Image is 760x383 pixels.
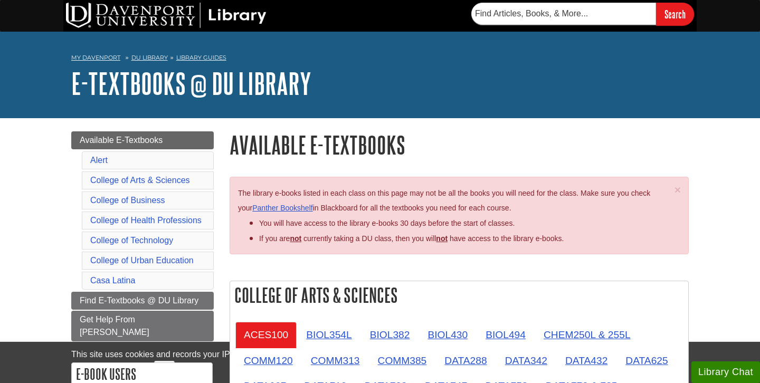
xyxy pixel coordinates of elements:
a: E-Textbooks @ DU Library [71,67,311,100]
a: Get Help From [PERSON_NAME] [71,311,214,341]
u: not [436,234,448,243]
a: BIOL382 [362,322,419,348]
span: The library e-books listed in each class on this page may not be all the books you will need for ... [238,189,650,213]
a: DATA288 [436,348,495,374]
span: × [674,184,681,196]
nav: breadcrumb [71,51,689,68]
img: DU Library [66,3,267,28]
a: ACES100 [235,322,297,348]
a: College of Technology [90,236,173,245]
h1: Available E-Textbooks [230,131,689,158]
a: Panther Bookshelf [252,204,312,212]
a: DU Library [131,54,168,61]
a: Find E-Textbooks @ DU Library [71,292,214,310]
a: BIOL494 [477,322,534,348]
a: COMM120 [235,348,301,374]
strong: not [290,234,301,243]
span: You will have access to the library e-books 30 days before the start of classes. [259,219,515,227]
a: COMM313 [302,348,368,374]
a: Available E-Textbooks [71,131,214,149]
a: DATA432 [557,348,616,374]
a: DATA625 [617,348,676,374]
a: College of Health Professions [90,216,202,225]
form: Searches DU Library's articles, books, and more [471,3,694,25]
a: BIOL430 [419,322,476,348]
input: Search [656,3,694,25]
button: Close [674,184,681,195]
a: COMM385 [369,348,435,374]
a: Library Guides [176,54,226,61]
a: College of Business [90,196,165,205]
span: Get Help From [PERSON_NAME] [80,315,149,337]
a: College of Urban Education [90,256,194,265]
a: College of Arts & Sciences [90,176,190,185]
span: Find E-Textbooks @ DU Library [80,296,198,305]
input: Find Articles, Books, & More... [471,3,656,25]
span: Available E-Textbooks [80,136,163,145]
a: My Davenport [71,53,120,62]
a: CHEM250L & 255L [535,322,639,348]
a: DATA342 [497,348,556,374]
a: Alert [90,156,108,165]
h2: College of Arts & Sciences [230,281,688,309]
span: If you are currently taking a DU class, then you will have access to the library e-books. [259,234,564,243]
a: BIOL354L [298,322,360,348]
a: Casa Latina [90,276,135,285]
button: Library Chat [691,361,760,383]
